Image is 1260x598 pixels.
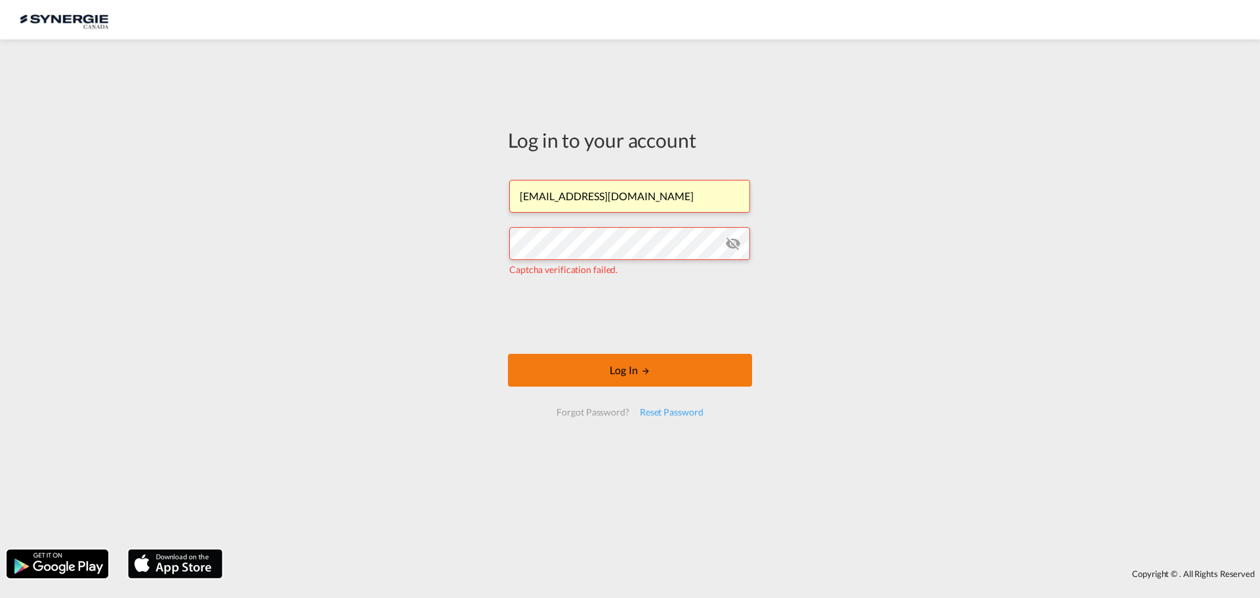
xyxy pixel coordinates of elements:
[530,289,730,341] iframe: reCAPTCHA
[5,548,110,580] img: google.png
[229,563,1260,585] div: Copyright © . All Rights Reserved
[508,354,752,387] button: LOGIN
[635,400,709,424] div: Reset Password
[508,126,752,154] div: Log in to your account
[20,5,108,35] img: 1f56c880d42311ef80fc7dca854c8e59.png
[725,236,741,251] md-icon: icon-eye-off
[509,180,750,213] input: Enter email/phone number
[551,400,634,424] div: Forgot Password?
[127,548,224,580] img: apple.png
[509,264,618,275] span: Captcha verification failed.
